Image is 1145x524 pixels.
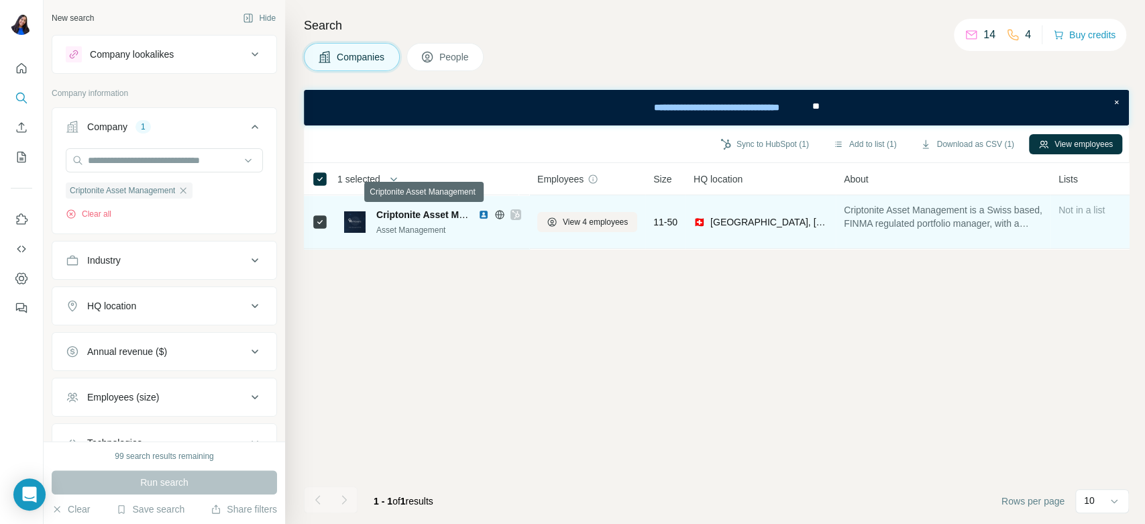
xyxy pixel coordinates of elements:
button: Use Surfe API [11,237,32,261]
p: 10 [1084,494,1095,507]
div: HQ location [87,299,136,313]
button: Company lookalikes [52,38,276,70]
span: 11-50 [653,215,677,229]
span: 1 - 1 [374,496,392,507]
button: HQ location [52,290,276,322]
img: Logo of Criptonite Asset Management [344,211,366,233]
span: of [392,496,400,507]
iframe: Banner [304,90,1129,125]
span: 1 selected [337,172,380,186]
span: results [374,496,433,507]
button: Save search [116,503,184,516]
div: Technologies [87,436,142,450]
span: 🇨🇭 [694,215,705,229]
div: Industry [87,254,121,267]
p: 14 [983,27,995,43]
button: View 4 employees [537,212,637,232]
button: Employees (size) [52,381,276,413]
span: About [844,172,869,186]
button: Industry [52,244,276,276]
span: Companies [337,50,386,64]
div: Employees (size) [87,390,159,404]
span: Size [653,172,671,186]
span: Criptonite Asset Management [70,185,175,197]
span: [GEOGRAPHIC_DATA], [GEOGRAPHIC_DATA] [710,215,828,229]
button: Add to list (1) [824,134,906,154]
button: Use Surfe on LinkedIn [11,207,32,231]
button: My lists [11,145,32,169]
div: 99 search results remaining [115,450,213,462]
button: Sync to HubSpot (1) [711,134,818,154]
span: Employees [537,172,584,186]
button: Technologies [52,427,276,459]
p: Company information [52,87,277,99]
div: Open Intercom Messenger [13,478,46,511]
button: Share filters [211,503,277,516]
span: Criptonite Asset Management is a Swiss based, FINMA regulated portfolio manager, with a focus on ... [844,203,1042,230]
span: Not in a list [1058,205,1105,215]
div: New search [52,12,94,24]
button: View employees [1029,134,1122,154]
button: Quick start [11,56,32,81]
button: Clear all [66,208,111,220]
button: Company1 [52,111,276,148]
button: Download as CSV (1) [911,134,1023,154]
div: 1 [135,121,151,133]
button: Search [11,86,32,110]
img: LinkedIn logo [478,209,489,220]
button: Feedback [11,296,32,320]
button: Hide [233,8,285,28]
button: Buy credits [1053,25,1115,44]
div: Asset Management [376,224,521,236]
button: Annual revenue ($) [52,335,276,368]
span: HQ location [694,172,743,186]
p: 4 [1025,27,1031,43]
img: Avatar [11,13,32,35]
button: Dashboard [11,266,32,291]
span: View 4 employees [563,216,628,228]
button: Enrich CSV [11,115,32,140]
span: 1 [400,496,406,507]
div: Annual revenue ($) [87,345,167,358]
button: Clear [52,503,90,516]
span: Lists [1058,172,1078,186]
h4: Search [304,16,1129,35]
div: Company lookalikes [90,48,174,61]
span: People [439,50,470,64]
span: Criptonite Asset Management [376,209,508,220]
div: Company [87,120,127,134]
span: Rows per page [1001,494,1065,508]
